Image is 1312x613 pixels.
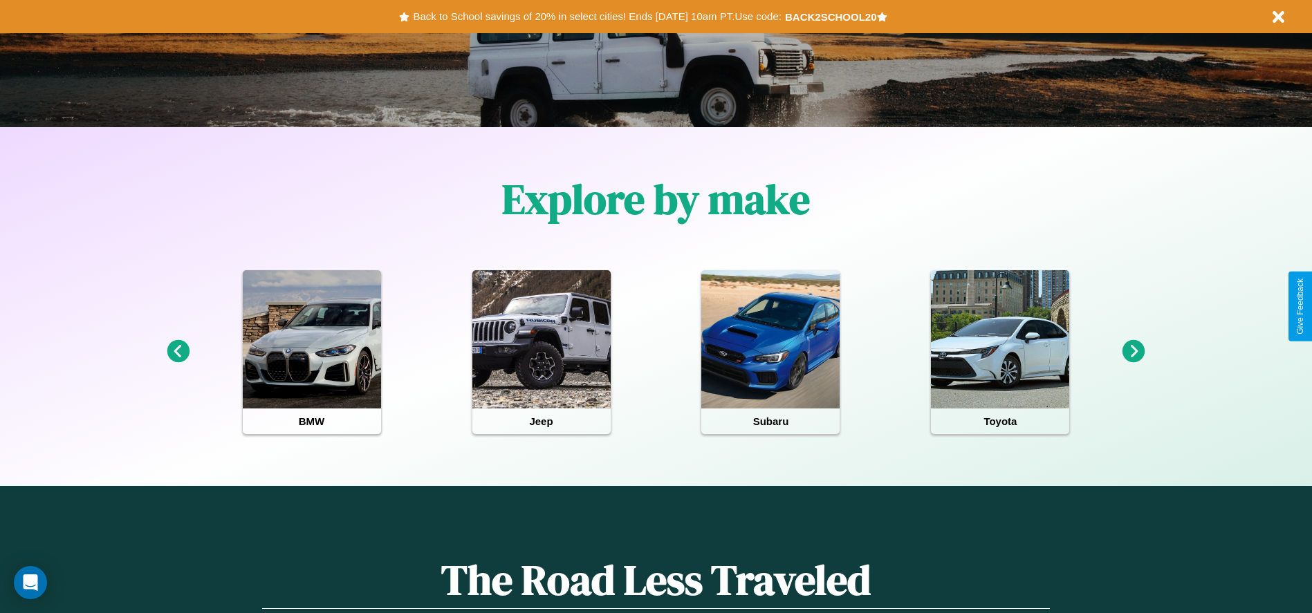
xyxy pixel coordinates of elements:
[502,171,810,227] h1: Explore by make
[472,408,611,434] h4: Jeep
[785,11,877,23] b: BACK2SCHOOL20
[243,408,381,434] h4: BMW
[931,408,1069,434] h4: Toyota
[1295,279,1305,334] div: Give Feedback
[14,566,47,599] div: Open Intercom Messenger
[701,408,840,434] h4: Subaru
[409,7,784,26] button: Back to School savings of 20% in select cities! Ends [DATE] 10am PT.Use code:
[262,551,1049,609] h1: The Road Less Traveled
